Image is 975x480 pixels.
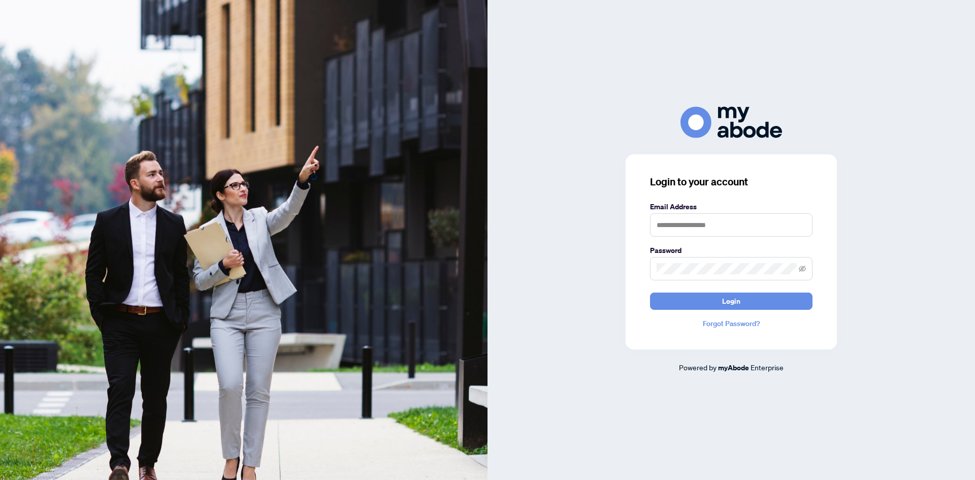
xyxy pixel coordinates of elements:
a: myAbode [718,362,749,373]
span: Enterprise [751,363,784,372]
a: Forgot Password? [650,318,812,329]
span: Login [722,293,740,309]
img: ma-logo [680,107,782,138]
span: eye-invisible [799,265,806,272]
label: Password [650,245,812,256]
button: Login [650,293,812,310]
span: Powered by [679,363,717,372]
h3: Login to your account [650,175,812,189]
label: Email Address [650,201,812,212]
